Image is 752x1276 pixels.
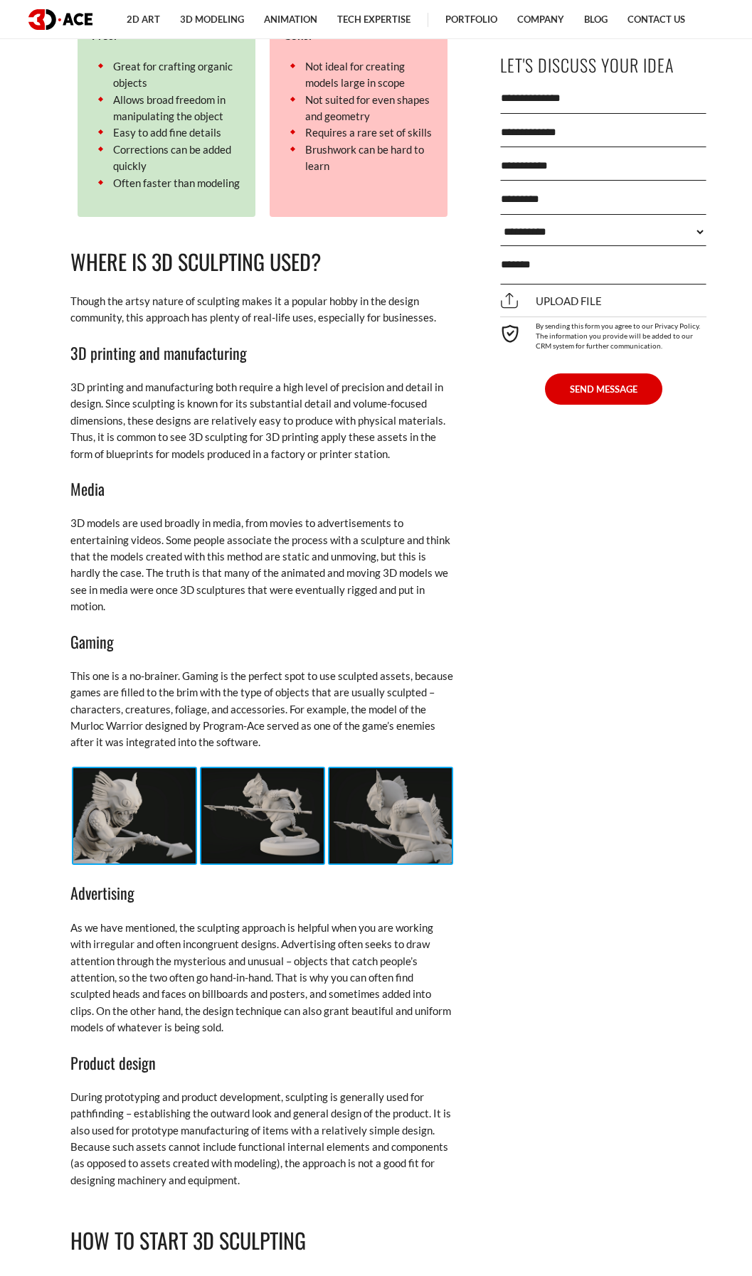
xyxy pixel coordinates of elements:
[500,294,602,307] span: Upload file
[73,768,196,864] img: Murloc 3D Sculpting Model
[201,768,324,864] img: Murloc 3D Sculpting Model
[70,1089,455,1189] p: During prototyping and product development, sculpting is generally used for pathfinding – establi...
[92,92,241,125] li: Allows broad freedom in manipulating the object
[284,124,433,141] li: Requires a rare set of skills
[70,1051,455,1075] h3: Product design
[545,373,662,404] button: SEND MESSAGE
[70,379,455,462] p: 3D printing and manufacturing both require a high level of precision and detail in design. Since ...
[70,477,455,501] h3: Media
[500,316,706,350] div: By sending this form you agree to our Privacy Policy. The information you provide will be added t...
[70,515,455,615] p: 3D models are used broadly in media, from movies to advertisements to entertaining videos. Some p...
[284,142,433,175] li: Brushwork can be hard to learn
[92,124,241,141] li: Easy to add fine details
[329,768,452,864] img: Murloc 3D Sculpting Model
[92,58,241,92] li: Great for crafting organic objects
[70,341,455,365] h3: 3D printing and manufacturing
[28,9,92,30] img: logo dark
[92,175,241,191] li: Often faster than modeling
[70,881,455,905] h3: Advertising
[70,1224,455,1258] h2: How to Start 3D Sculpting
[92,142,241,175] li: Corrections can be added quickly
[70,293,455,326] p: Though the artsy nature of sculpting makes it a popular hobby in the design community, this appro...
[70,245,455,279] h2: Where is 3D Sculpting Used?
[70,668,455,751] p: This one is a no-brainer. Gaming is the perfect spot to use sculpted assets, because games are fi...
[70,920,455,1036] p: As we have mentioned, the sculpting approach is helpful when you are working with irregular and o...
[500,49,706,81] p: Let's Discuss Your Idea
[284,92,433,125] li: Not suited for even shapes and geometry
[284,58,433,92] li: Not ideal for creating models large in scope
[70,629,455,654] h3: Gaming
